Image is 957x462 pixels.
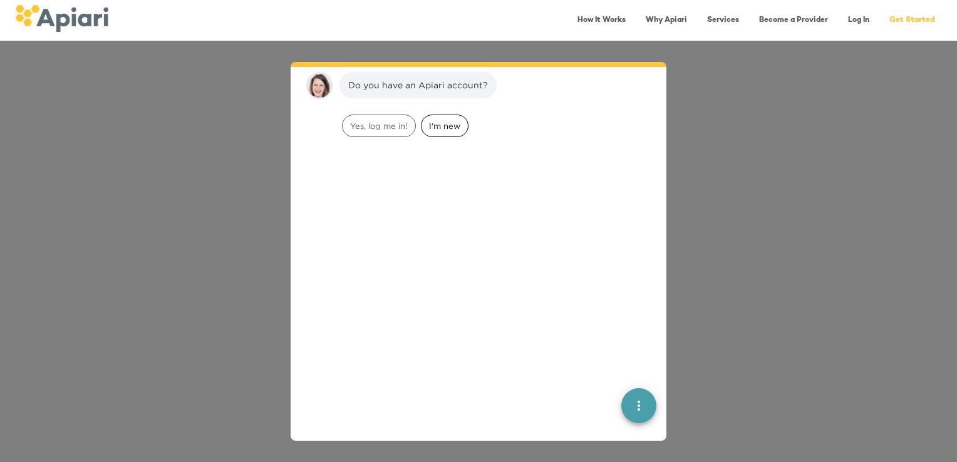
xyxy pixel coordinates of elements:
div: I'm new [421,115,468,137]
span: I'm new [422,120,468,132]
img: logo [15,5,108,32]
a: Log In [841,8,877,33]
div: Do you have an Apiari account? [348,79,488,91]
div: Yes, log me in! [342,115,416,137]
span: Yes, log me in! [343,120,415,132]
img: amy.37686e0395c82528988e.png [306,72,333,100]
a: How It Works [570,8,633,33]
a: Services [700,8,747,33]
a: Get Started [882,8,942,33]
button: quick menu [621,388,656,423]
a: Become a Provider [752,8,835,33]
a: Why Apiari [638,8,695,33]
